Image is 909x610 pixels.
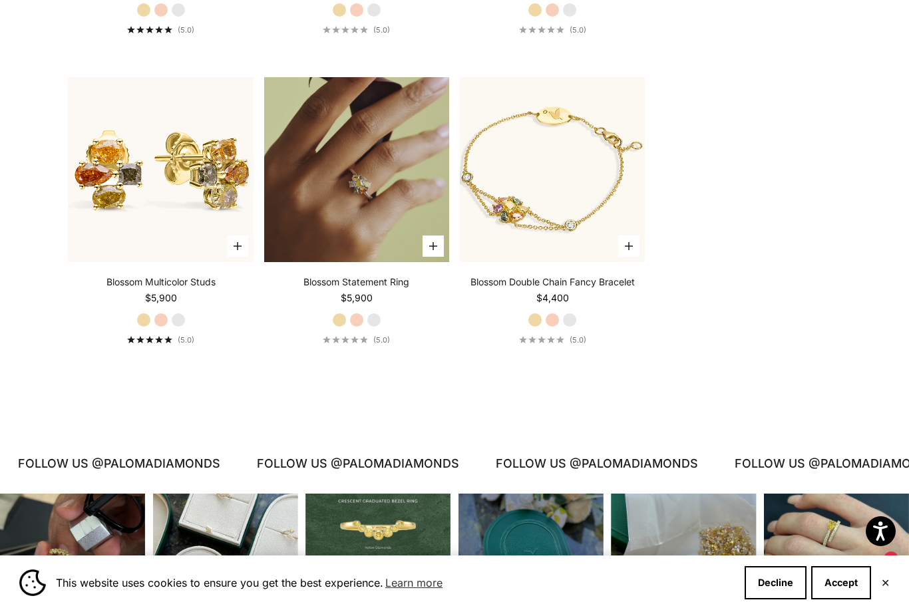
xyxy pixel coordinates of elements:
sale-price: $5,900 [145,291,177,305]
a: Blossom Statement Ring [303,275,409,289]
a: 5.0 out of 5.0 stars(5.0) [519,25,586,35]
a: #YellowGold #WhiteGold #RoseGold [264,77,449,262]
a: Learn more [383,573,445,593]
sale-price: $4,400 [536,291,569,305]
a: Blossom Multicolor Studs [106,275,216,289]
sale-price: $5,900 [341,291,373,305]
div: 5.0 out of 5.0 stars [519,26,564,33]
p: FOLLOW US @PALOMADIAMONDS [255,454,457,473]
div: 5.0 out of 5.0 stars [127,336,172,343]
a: 5.0 out of 5.0 stars(5.0) [323,335,390,345]
span: (5.0) [373,335,390,345]
a: 5.0 out of 5.0 stars(5.0) [127,25,194,35]
a: 5.0 out of 5.0 stars(5.0) [127,335,194,345]
a: #YellowGold #RoseGold #WhiteGold [460,77,645,262]
div: 5.0 out of 5.0 stars [519,336,564,343]
button: Close [881,579,890,587]
a: 5.0 out of 5.0 stars(5.0) [519,335,586,345]
img: #YellowGold [68,77,253,262]
span: (5.0) [570,25,586,35]
span: (5.0) [373,25,390,35]
img: #YellowGold [460,77,645,262]
p: FOLLOW US @PALOMADIAMONDS [16,454,218,473]
div: 5.0 out of 5.0 stars [323,26,368,33]
img: Cookie banner [19,569,46,596]
span: This website uses cookies to ensure you get the best experience. [56,573,734,593]
div: 5.0 out of 5.0 stars [127,26,172,33]
a: Blossom Double Chain Fancy Bracelet [470,275,635,289]
button: Decline [745,566,807,599]
span: (5.0) [178,335,194,345]
a: 5.0 out of 5.0 stars(5.0) [323,25,390,35]
span: (5.0) [178,25,194,35]
div: 5.0 out of 5.0 stars [323,336,368,343]
button: Accept [811,566,871,599]
span: (5.0) [570,335,586,345]
p: FOLLOW US @PALOMADIAMONDS [494,454,696,473]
